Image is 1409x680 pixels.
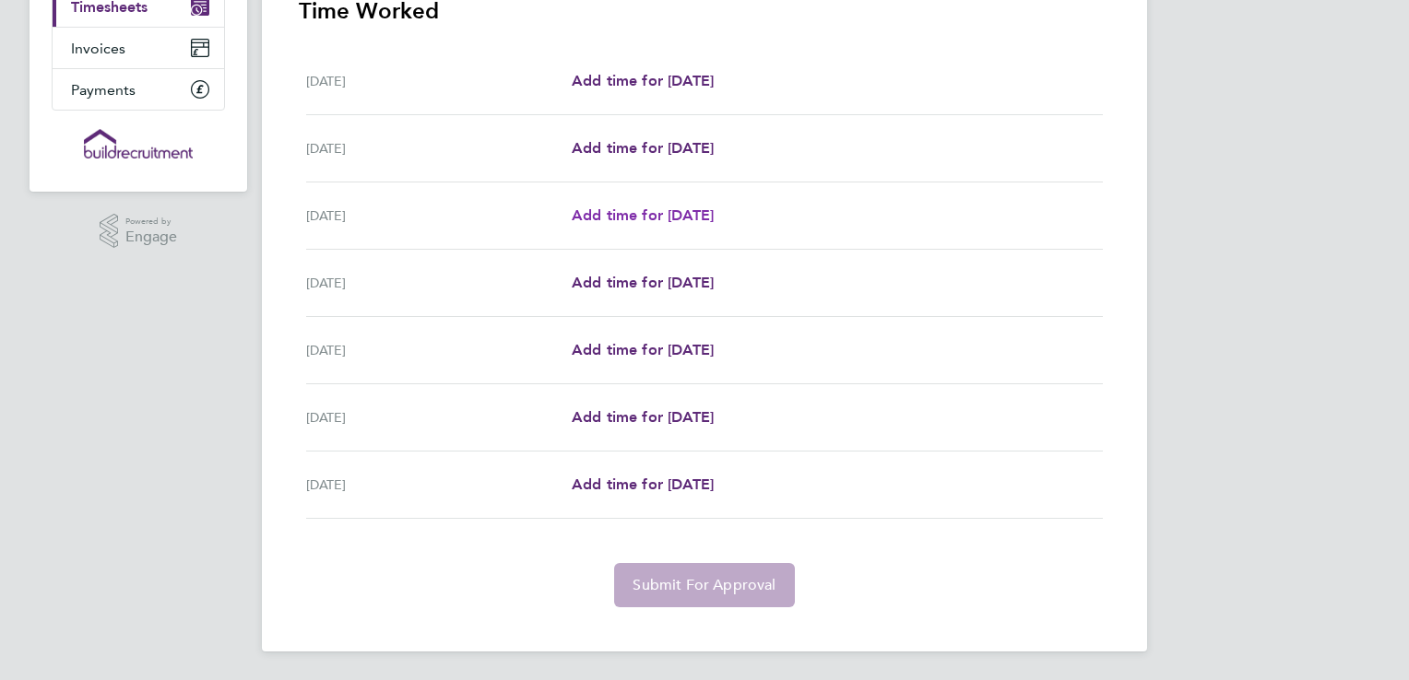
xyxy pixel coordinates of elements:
[572,70,714,92] a: Add time for [DATE]
[53,69,224,110] a: Payments
[125,229,177,245] span: Engage
[572,339,714,361] a: Add time for [DATE]
[84,129,193,158] img: buildrec-logo-retina.png
[52,129,225,158] a: Go to home page
[306,474,572,496] div: [DATE]
[572,474,714,496] a: Add time for [DATE]
[100,214,178,249] a: Powered byEngage
[572,205,714,227] a: Add time for [DATE]
[572,341,714,358] span: Add time for [DATE]
[572,274,714,291] span: Add time for [DATE]
[53,28,224,68] a: Invoices
[306,205,572,227] div: [DATE]
[572,408,714,426] span: Add time for [DATE]
[71,81,136,99] span: Payments
[572,72,714,89] span: Add time for [DATE]
[572,206,714,224] span: Add time for [DATE]
[572,406,714,428] a: Add time for [DATE]
[572,139,714,157] span: Add time for [DATE]
[306,137,572,159] div: [DATE]
[572,137,714,159] a: Add time for [DATE]
[306,272,572,294] div: [DATE]
[306,339,572,361] div: [DATE]
[125,214,177,229] span: Powered by
[71,40,125,57] span: Invoices
[572,272,714,294] a: Add time for [DATE]
[572,475,714,493] span: Add time for [DATE]
[306,70,572,92] div: [DATE]
[306,406,572,428] div: [DATE]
